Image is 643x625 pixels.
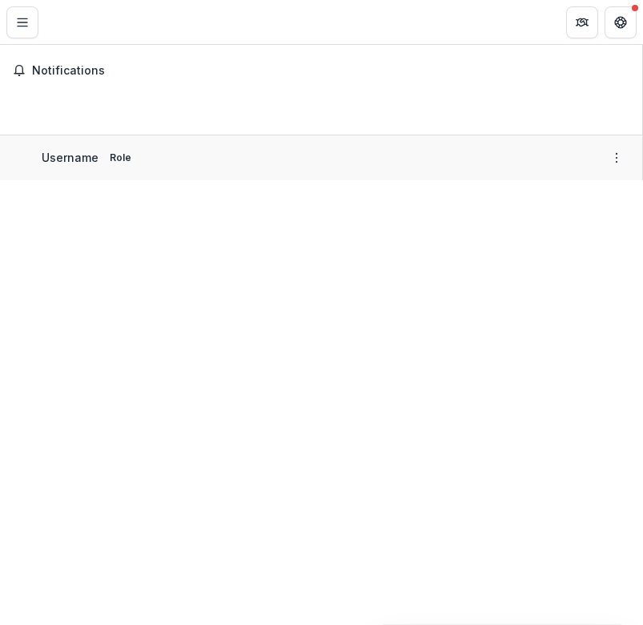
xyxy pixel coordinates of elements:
p: Username [42,149,98,166]
span: Notifications [32,64,629,78]
p: Role [105,151,136,165]
button: Notifications [6,58,636,83]
button: More [607,148,626,167]
button: Toggle Menu [6,6,38,38]
button: Partners [566,6,598,38]
button: Get Help [605,6,637,38]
